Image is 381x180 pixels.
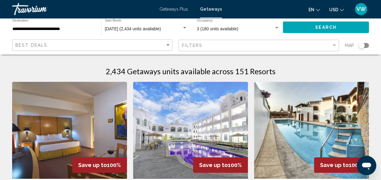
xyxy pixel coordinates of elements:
h1: 2,434 Getaways units available across 151 Resorts [106,67,276,76]
span: Save up to [78,162,107,168]
button: Filter [179,39,339,52]
a: Getaways [200,7,222,12]
span: 3 (180 units available) [197,26,238,31]
img: RB75I01X.jpg [12,82,127,179]
button: User Menu [353,3,369,15]
span: Best Deals [15,43,47,48]
span: VW [356,6,366,12]
div: 100% [72,157,127,173]
mat-select: Sort by [15,43,171,48]
iframe: Button to launch messaging window [357,156,376,175]
span: [DATE] (2,434 units available) [105,26,161,31]
span: Save up to [320,162,349,168]
a: Travorium [12,3,153,15]
div: 100% [193,157,248,173]
span: Filters [182,43,202,48]
a: Getaways Plus [159,7,188,12]
span: Save up to [199,162,228,168]
button: Change currency [329,5,344,14]
span: USD [329,7,338,12]
button: Change language [309,5,320,14]
span: Search [315,25,336,30]
img: DZ06E01X.jpg [133,82,248,179]
span: en [309,7,314,12]
img: DT28O01X.jpg [254,82,369,179]
span: Map [345,41,354,50]
button: Search [283,22,369,33]
div: 100% [314,157,369,173]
